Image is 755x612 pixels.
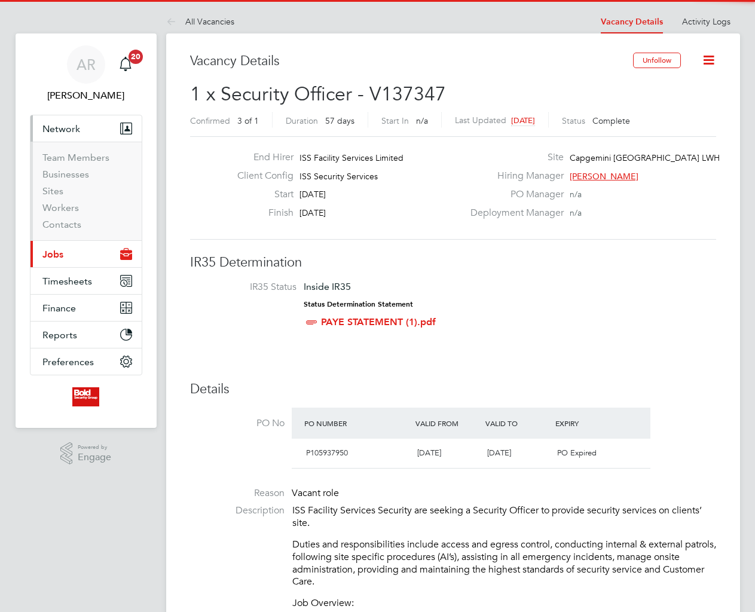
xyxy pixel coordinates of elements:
div: Valid To [482,412,552,434]
span: 1 x Security Officer - V137347 [190,82,446,106]
button: Unfollow [633,53,681,68]
span: Network [42,123,80,134]
div: Expiry [552,412,622,434]
label: Last Updated [455,115,506,126]
button: Reports [30,322,142,348]
span: P105937950 [306,448,348,458]
span: Timesheets [42,276,92,287]
span: [DATE] [487,448,511,458]
label: End Hirer [228,151,294,164]
a: Sites [42,185,63,197]
span: Complete [592,115,630,126]
span: n/a [416,115,428,126]
a: Team Members [42,152,109,163]
p: Duties and responsibilities include access and egress control, conducting internal & external pat... [292,538,716,588]
label: PO No [190,417,285,430]
div: Network [30,142,142,240]
a: Powered byEngage [60,442,111,465]
span: [DATE] [299,207,326,218]
label: Confirmed [190,115,230,126]
p: Job Overview: [292,597,716,610]
button: Jobs [30,241,142,267]
label: Reason [190,487,285,500]
span: ISS Facility Services Limited [299,152,404,163]
label: Client Config [228,170,294,182]
span: Vacant role [292,487,339,499]
p: ISS Facility Services Security are seeking a Security Officer to provide security services on cli... [292,504,716,530]
a: Go to home page [30,387,142,406]
span: ISS Security Services [299,171,378,182]
span: 3 of 1 [237,115,259,126]
button: Network [30,115,142,142]
div: Valid From [412,412,482,434]
button: Timesheets [30,268,142,294]
span: n/a [570,207,582,218]
span: Jobs [42,249,63,260]
button: Finance [30,295,142,321]
nav: Main navigation [16,33,157,428]
label: Description [190,504,285,517]
label: Site [463,151,564,164]
a: Businesses [42,169,89,180]
span: Finance [42,302,76,314]
span: Adeel Raza [30,88,142,103]
span: PO Expired [557,448,597,458]
a: Contacts [42,219,81,230]
span: Powered by [78,442,111,452]
label: Start [228,188,294,201]
button: Preferences [30,348,142,375]
span: Preferences [42,356,94,368]
span: 57 days [325,115,354,126]
label: PO Manager [463,188,564,201]
a: AR[PERSON_NAME] [30,45,142,103]
span: [DATE] [299,189,326,200]
h3: Vacancy Details [190,53,633,70]
span: [DATE] [511,115,535,126]
span: AR [77,57,96,72]
span: n/a [570,189,582,200]
a: Activity Logs [682,16,730,27]
a: Workers [42,202,79,213]
h3: IR35 Determination [190,254,716,271]
span: [DATE] [417,448,441,458]
a: 20 [114,45,137,84]
label: Finish [228,207,294,219]
span: Inside IR35 [304,281,351,292]
span: Capgemini [GEOGRAPHIC_DATA] LWHR [570,152,725,163]
label: Duration [286,115,318,126]
strong: Status Determination Statement [304,300,413,308]
label: Status [562,115,585,126]
img: bold-logo-retina.png [72,387,99,406]
label: Deployment Manager [463,207,564,219]
span: Engage [78,452,111,463]
a: Vacancy Details [601,17,663,27]
label: Start In [381,115,409,126]
a: PAYE STATEMENT (1).pdf [321,316,436,328]
label: Hiring Manager [463,170,564,182]
span: [PERSON_NAME] [570,171,638,182]
span: 20 [129,50,143,64]
span: Reports [42,329,77,341]
div: PO Number [301,412,413,434]
h3: Details [190,381,716,398]
a: All Vacancies [166,16,234,27]
label: IR35 Status [202,281,297,293]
